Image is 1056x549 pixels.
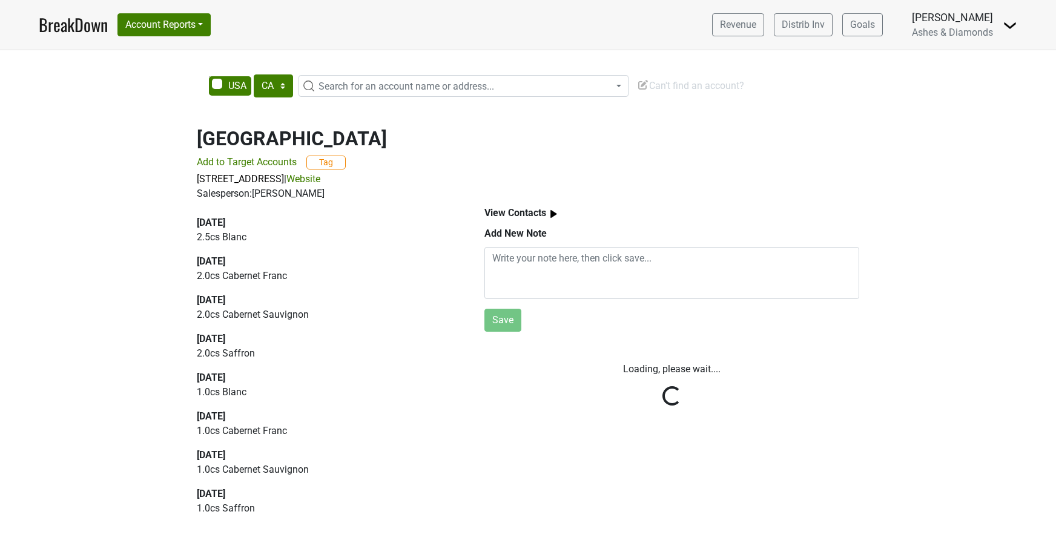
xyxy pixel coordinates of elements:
button: Account Reports [117,13,211,36]
p: 2.5 cs Blanc [197,230,457,245]
a: Revenue [712,13,764,36]
p: 1.0 cs Saffron [197,501,457,516]
button: Save [484,309,521,332]
a: Distrib Inv [774,13,833,36]
span: Can't find an account? [637,80,744,91]
p: 1.0 cs Cabernet Sauvignon [197,462,457,477]
p: Loading, please wait.... [484,362,859,376]
span: Ashes & Diamonds [912,27,993,38]
a: BreakDown [39,12,108,38]
span: Search for an account name or address... [318,81,494,92]
a: [STREET_ADDRESS] [197,173,284,185]
img: Edit [637,79,649,91]
span: Add to Target Accounts [197,156,297,168]
p: 2.0 cs Cabernet Sauvignon [197,307,457,322]
p: | [197,172,859,186]
img: arrow_right.svg [546,206,561,222]
img: Dropdown Menu [1003,18,1017,33]
div: [DATE] [197,215,457,230]
div: [DATE] [197,448,457,462]
div: [PERSON_NAME] [912,10,993,25]
b: View Contacts [484,207,546,219]
button: Tag [306,156,346,169]
p: 1.0 cs Cabernet Franc [197,424,457,438]
a: Goals [842,13,883,36]
a: Website [286,173,320,185]
b: Add New Note [484,228,547,239]
div: [DATE] [197,332,457,346]
p: 2.0 cs Cabernet Franc [197,269,457,283]
p: 1.0 cs Blanc [197,385,457,399]
h2: [GEOGRAPHIC_DATA] [197,127,859,150]
div: [DATE] [197,409,457,424]
p: 2.0 cs Saffron [197,346,457,361]
div: [DATE] [197,254,457,269]
div: [DATE] [197,487,457,501]
div: Salesperson: [PERSON_NAME] [197,186,859,201]
div: [DATE] [197,293,457,307]
div: [DATE] [197,370,457,385]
